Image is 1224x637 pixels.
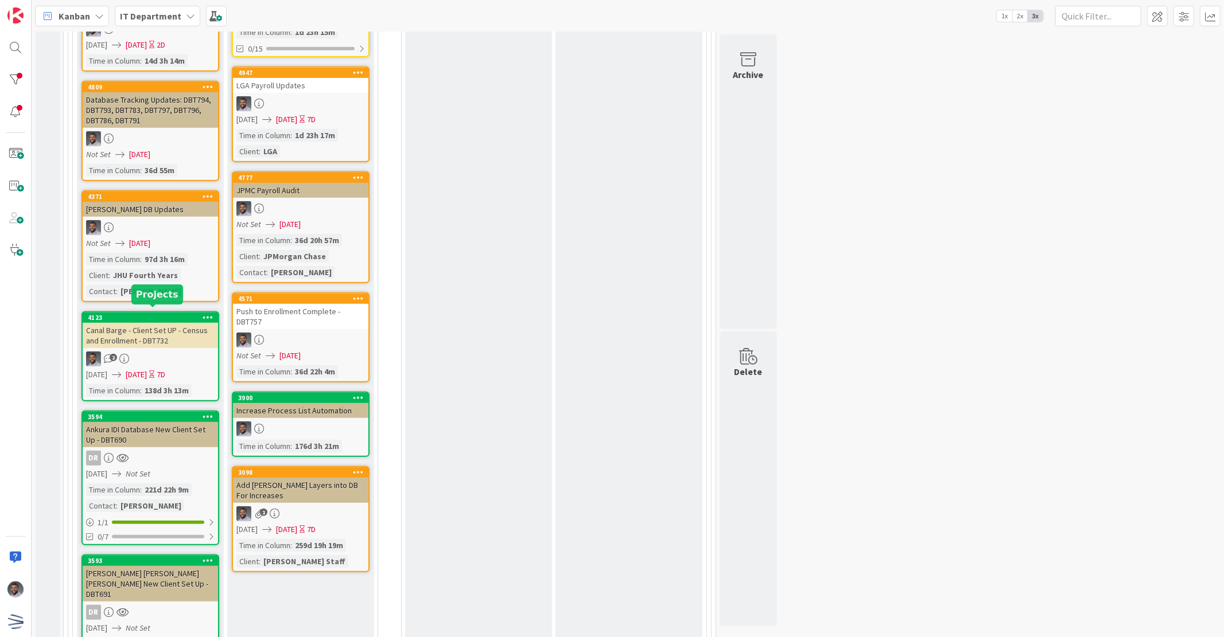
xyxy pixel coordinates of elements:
i: Not Set [86,238,111,248]
span: [DATE] [236,114,258,126]
img: FS [86,220,101,235]
div: FS [83,220,218,235]
a: 4947LGA Payroll UpdatesFS[DATE][DATE]7DTime in Column:1d 23h 17mClient:LGA [232,67,370,162]
div: 97d 3h 16m [142,253,188,265]
div: FS [83,131,218,146]
h5: Projects [136,289,178,300]
div: 176d 3h 21m [292,440,342,452]
div: 36d 55m [142,164,177,177]
div: 14d 3h 14m [142,54,188,67]
img: FS [7,581,24,597]
div: 4777 [238,174,368,182]
i: Not Set [236,350,261,361]
div: 3593 [83,556,218,566]
div: DR [83,605,218,620]
span: [DATE] [126,369,147,381]
div: 4371 [83,192,218,202]
span: : [140,54,142,67]
div: [PERSON_NAME] [268,266,335,279]
span: [DATE] [129,148,150,161]
div: 3594Ankura IDI Database New Client Set Up - DBT690 [83,412,218,447]
div: 4947LGA Payroll Updates [233,68,368,93]
div: 4809Database Tracking Updates: DBT794, DBT793, DBT783, DBT797, DBT796, DBT786, DBT791 [83,82,218,128]
span: : [290,129,292,142]
div: 4777JPMC Payroll Audit [233,173,368,198]
span: : [266,266,268,279]
span: [DATE] [86,468,107,480]
img: FS [236,506,251,521]
span: : [116,285,118,298]
div: 3098Add [PERSON_NAME] Layers into DB For Increases [233,467,368,503]
div: 4123Canal Barge - Client Set UP - Census and Enrollment - DBT732 [83,312,218,348]
span: 0/7 [98,531,108,543]
div: Contact [86,285,116,298]
div: 138d 3h 13m [142,384,192,397]
img: FS [236,421,251,436]
span: : [140,253,142,265]
div: FS [233,421,368,436]
div: 4777 [233,173,368,183]
div: Contact [86,499,116,512]
span: 1 [260,509,267,516]
div: FS [233,96,368,111]
div: 36d 20h 57m [292,234,342,247]
div: FS [233,506,368,521]
span: : [259,555,261,568]
div: 3098 [233,467,368,478]
div: Delete [735,365,763,378]
a: 3594Ankura IDI Database New Client Set Up - DBT690DR[DATE]Not SetTime in Column:221d 22h 9mContac... [81,411,219,545]
div: 4571 [238,295,368,303]
span: : [290,440,292,452]
div: Client [236,145,259,158]
span: : [290,365,292,378]
div: 3900 [233,393,368,403]
span: 1x [997,10,1012,22]
div: 7D [307,523,316,536]
span: : [140,384,142,397]
div: 4371[PERSON_NAME] DB Updates [83,192,218,217]
div: Time in Column [236,234,290,247]
i: Not Set [126,623,150,633]
img: FS [236,96,251,111]
img: FS [86,351,101,366]
div: Time in Column [236,26,290,38]
span: [DATE] [279,350,301,362]
i: Not Set [86,149,111,159]
div: FS [83,351,218,366]
div: Ankura IDI Database New Client Set Up - DBT690 [83,422,218,447]
div: Contact [236,266,266,279]
a: 4371[PERSON_NAME] DB UpdatesFSNot Set[DATE]Time in Column:97d 3h 16mClient:JHU Fourth YearsContac... [81,190,219,302]
input: Quick Filter... [1055,6,1141,26]
div: Push to Enrollment Complete - DBT757 [233,304,368,329]
div: [PERSON_NAME] Staff [261,555,348,568]
div: Time in Column [236,365,290,378]
div: DR [83,451,218,466]
a: 4777JPMC Payroll AuditFSNot Set[DATE]Time in Column:36d 20h 57mClient:JPMorgan ChaseContact:[PERS... [232,171,370,283]
span: [DATE] [86,39,107,51]
div: 259d 19h 19m [292,539,346,552]
div: DR [86,605,101,620]
div: 4123 [88,314,218,322]
div: 4371 [88,193,218,201]
div: 4809 [83,82,218,92]
div: [PERSON_NAME] [118,499,184,512]
div: 4947 [238,69,368,77]
div: Time in Column [236,539,290,552]
div: 7D [307,114,316,126]
img: FS [86,131,101,146]
div: Time in Column [86,384,140,397]
span: [DATE] [126,39,147,51]
div: Increase Process List Automation [233,403,368,418]
div: JPMC Payroll Audit [233,183,368,198]
div: 4947 [233,68,368,78]
i: Not Set [236,219,261,229]
span: Kanban [59,9,90,23]
div: Time in Column [86,483,140,496]
div: 3593[PERSON_NAME] [PERSON_NAME] [PERSON_NAME] New Client Set Up - DBT691 [83,556,218,601]
span: [DATE] [279,218,301,230]
span: : [290,234,292,247]
span: : [116,499,118,512]
b: IT Department [120,10,181,22]
div: 4571Push to Enrollment Complete - DBT757 [233,294,368,329]
div: 3900Increase Process List Automation [233,393,368,418]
